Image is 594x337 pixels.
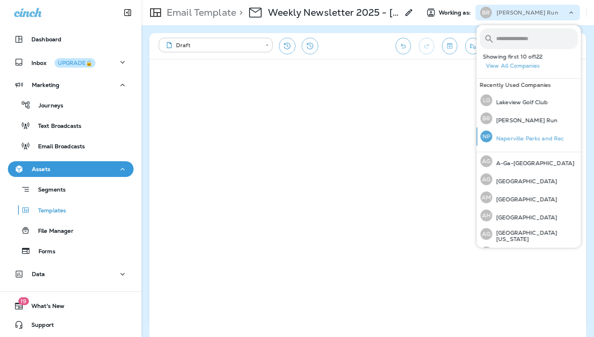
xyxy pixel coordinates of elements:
[480,228,492,240] div: AG
[439,9,472,16] span: Working as:
[483,60,581,72] button: View All Companies
[480,112,492,124] div: BR
[8,77,134,93] button: Marketing
[480,94,492,106] div: LG
[396,38,411,54] button: Undo
[163,7,236,18] p: Email Template
[477,127,581,145] button: NPNaperville Parks and Rec
[32,271,45,277] p: Data
[492,99,548,105] p: Lakeview Golf Club
[8,161,134,177] button: Assets
[268,7,400,18] p: Weekly Newsletter 2025 - [DATE] Browns Run
[480,247,492,258] div: AL
[8,117,134,134] button: Text Broadcasts
[268,7,400,18] div: Weekly Newsletter 2025 - 9/2/25 Browns Run
[8,138,134,154] button: Email Broadcasts
[480,7,492,18] div: BR
[31,58,95,66] p: Inbox
[480,210,492,221] div: AH
[30,207,66,215] p: Templates
[477,225,581,243] button: AG[GEOGRAPHIC_DATA] [US_STATE]
[492,214,557,221] p: [GEOGRAPHIC_DATA]
[492,160,574,166] p: A-Ga-[GEOGRAPHIC_DATA]
[480,131,492,142] div: NP
[30,228,73,235] p: File Manager
[8,97,134,113] button: Journeys
[477,79,581,91] div: Recently Used Companies
[30,186,66,194] p: Segments
[477,91,581,109] button: LGLakeview Golf Club
[483,53,581,60] p: Showing first 10 of 122
[32,82,59,88] p: Marketing
[236,7,243,18] p: >
[58,60,92,66] div: UPGRADE🔒
[492,230,578,242] p: [GEOGRAPHIC_DATA] [US_STATE]
[492,178,557,184] p: [GEOGRAPHIC_DATA]
[24,322,54,331] span: Support
[480,155,492,167] div: AG
[8,31,134,47] button: Dashboard
[8,317,134,333] button: Support
[492,135,564,142] p: Naperville Parks and Rec
[30,123,81,130] p: Text Broadcasts
[492,196,557,203] p: [GEOGRAPHIC_DATA]
[302,38,318,54] button: View Changelog
[8,222,134,239] button: File Manager
[477,109,581,127] button: BR[PERSON_NAME] Run
[55,58,95,68] button: UPGRADE🔒
[497,9,558,16] p: [PERSON_NAME] Run
[8,266,134,282] button: Data
[8,243,134,259] button: Forms
[465,38,480,54] button: Send test email
[492,117,557,123] p: [PERSON_NAME] Run
[477,152,581,170] button: AGA-Ga-[GEOGRAPHIC_DATA]
[477,188,581,206] button: AM[GEOGRAPHIC_DATA]
[480,173,492,185] div: AG
[480,192,492,203] div: AM
[442,38,457,54] button: Toggle preview
[31,248,55,256] p: Forms
[8,298,134,314] button: 19What's New
[32,166,50,172] p: Assets
[279,38,295,54] button: Restore from previous version
[18,297,29,305] span: 19
[477,243,581,261] button: AL[GEOGRAPHIC_DATA]
[24,303,64,312] span: What's New
[8,54,134,70] button: InboxUPGRADE🔒
[31,102,63,110] p: Journeys
[164,41,260,49] div: Draft
[477,206,581,225] button: AH[GEOGRAPHIC_DATA]
[117,5,139,20] button: Collapse Sidebar
[477,170,581,188] button: AG[GEOGRAPHIC_DATA]
[30,143,85,151] p: Email Broadcasts
[31,36,61,42] p: Dashboard
[8,202,134,218] button: Templates
[8,181,134,198] button: Segments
